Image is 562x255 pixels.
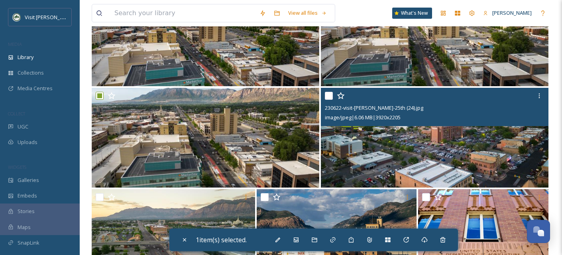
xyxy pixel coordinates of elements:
span: WIDGETS [8,164,26,170]
span: image/jpeg | 6.06 MB | 3920 x 2205 [325,114,401,121]
span: Embeds [18,192,37,200]
img: 230622-visit-ogden-25th (46).jpg [92,88,319,188]
span: SnapLink [18,239,39,247]
span: Galleries [18,176,39,184]
input: Search your library [110,4,255,22]
span: 1 item(s) selected. [196,235,247,244]
img: 230622-visit-ogden-25th (24).jpg [321,88,548,188]
span: UGC [18,123,28,130]
img: Unknown.png [13,13,21,21]
span: MEDIA [8,41,22,47]
a: What's New [392,8,432,19]
span: Media Centres [18,85,53,92]
span: Collections [18,69,44,77]
span: 230622-visit-[PERSON_NAME]-25th (24).jpg [325,104,423,111]
span: [PERSON_NAME] [492,9,532,16]
button: Open Chat [527,220,550,243]
span: Library [18,53,33,61]
span: Visit [PERSON_NAME] [25,13,75,21]
span: Uploads [18,138,37,146]
span: COLLECT [8,111,25,117]
a: View all files [284,5,331,21]
span: Stories [18,208,35,215]
a: [PERSON_NAME] [479,5,536,21]
span: Maps [18,223,31,231]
